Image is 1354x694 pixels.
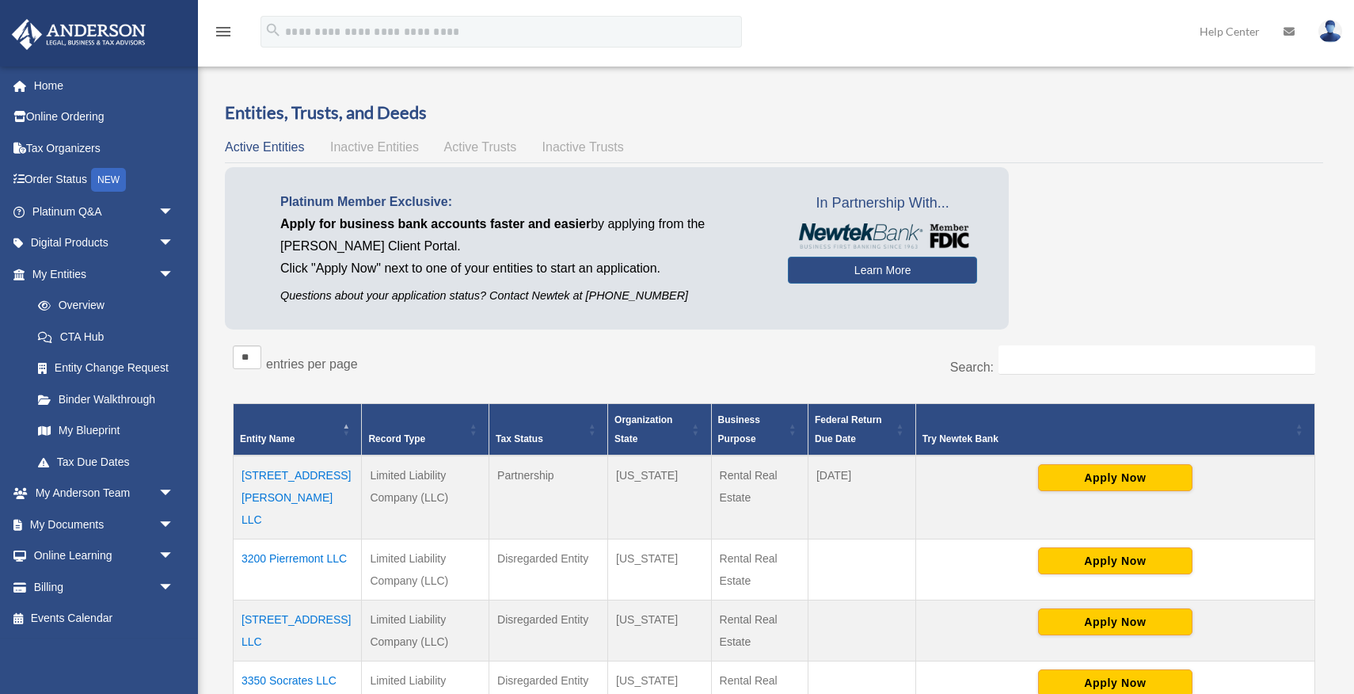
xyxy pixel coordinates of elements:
td: Limited Liability Company (LLC) [362,456,489,540]
label: entries per page [266,357,358,371]
span: Active Trusts [444,140,517,154]
div: Try Newtek Bank [922,429,1291,448]
td: Rental Real Estate [711,540,808,601]
span: Active Entities [225,140,304,154]
span: Record Type [368,433,425,444]
span: arrow_drop_down [158,540,190,573]
span: Apply for business bank accounts faster and easier [280,217,591,231]
td: [DATE] [808,456,915,540]
img: Anderson Advisors Platinum Portal [7,19,150,50]
td: Limited Liability Company (LLC) [362,540,489,601]
th: Organization State: Activate to sort [608,404,712,456]
span: Federal Return Due Date [815,414,882,444]
span: Organization State [614,414,672,444]
button: Apply Now [1038,608,1192,635]
p: by applying from the [PERSON_NAME] Client Portal. [280,213,764,257]
a: My Anderson Teamarrow_drop_down [11,478,198,509]
td: Rental Real Estate [711,601,808,662]
i: menu [214,22,233,41]
th: Try Newtek Bank : Activate to sort [915,404,1314,456]
a: Order StatusNEW [11,164,198,196]
a: CTA Hub [22,321,190,353]
td: [US_STATE] [608,601,712,662]
a: menu [214,28,233,41]
a: Binder Walkthrough [22,383,190,415]
h3: Entities, Trusts, and Deeds [225,101,1323,125]
img: User Pic [1318,20,1342,43]
a: Tax Due Dates [22,446,190,478]
span: Inactive Trusts [542,140,624,154]
p: Questions about your application status? Contact Newtek at [PHONE_NUMBER] [280,286,764,306]
td: 3200 Pierremont LLC [234,540,362,601]
span: Tax Status [496,433,543,444]
a: Events Calendar [11,603,198,635]
th: Business Purpose: Activate to sort [711,404,808,456]
span: arrow_drop_down [158,196,190,228]
a: Home [11,70,198,101]
i: search [264,21,282,39]
span: Inactive Entities [330,140,419,154]
td: [US_STATE] [608,456,712,540]
label: Search: [950,360,994,374]
span: In Partnership With... [788,191,977,216]
span: arrow_drop_down [158,478,190,510]
td: Disregarded Entity [489,540,608,601]
a: My Entitiesarrow_drop_down [11,258,190,290]
th: Tax Status: Activate to sort [489,404,608,456]
span: arrow_drop_down [158,509,190,541]
span: arrow_drop_down [158,258,190,291]
th: Record Type: Activate to sort [362,404,489,456]
th: Federal Return Due Date: Activate to sort [808,404,915,456]
a: Online Ordering [11,101,198,133]
div: NEW [91,168,126,192]
span: arrow_drop_down [158,227,190,260]
a: Billingarrow_drop_down [11,571,198,603]
th: Entity Name: Activate to invert sorting [234,404,362,456]
a: Online Learningarrow_drop_down [11,540,198,572]
span: Business Purpose [718,414,760,444]
p: Platinum Member Exclusive: [280,191,764,213]
td: Disregarded Entity [489,601,608,662]
a: Learn More [788,257,977,284]
img: NewtekBankLogoSM.png [796,223,969,249]
a: Tax Organizers [11,132,198,164]
td: [STREET_ADDRESS][PERSON_NAME] LLC [234,456,362,540]
p: Click "Apply Now" next to one of your entities to start an application. [280,257,764,280]
td: [US_STATE] [608,540,712,601]
td: Limited Liability Company (LLC) [362,601,489,662]
a: Platinum Q&Aarrow_drop_down [11,196,198,227]
a: Entity Change Request [22,353,190,384]
span: arrow_drop_down [158,571,190,604]
a: My Documentsarrow_drop_down [11,509,198,540]
td: [STREET_ADDRESS] LLC [234,601,362,662]
a: Digital Productsarrow_drop_down [11,227,198,259]
button: Apply Now [1038,464,1192,491]
a: My Blueprint [22,415,190,447]
button: Apply Now [1038,547,1192,574]
td: Partnership [489,456,608,540]
td: Rental Real Estate [711,456,808,540]
a: Overview [22,290,182,322]
span: Entity Name [240,433,295,444]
